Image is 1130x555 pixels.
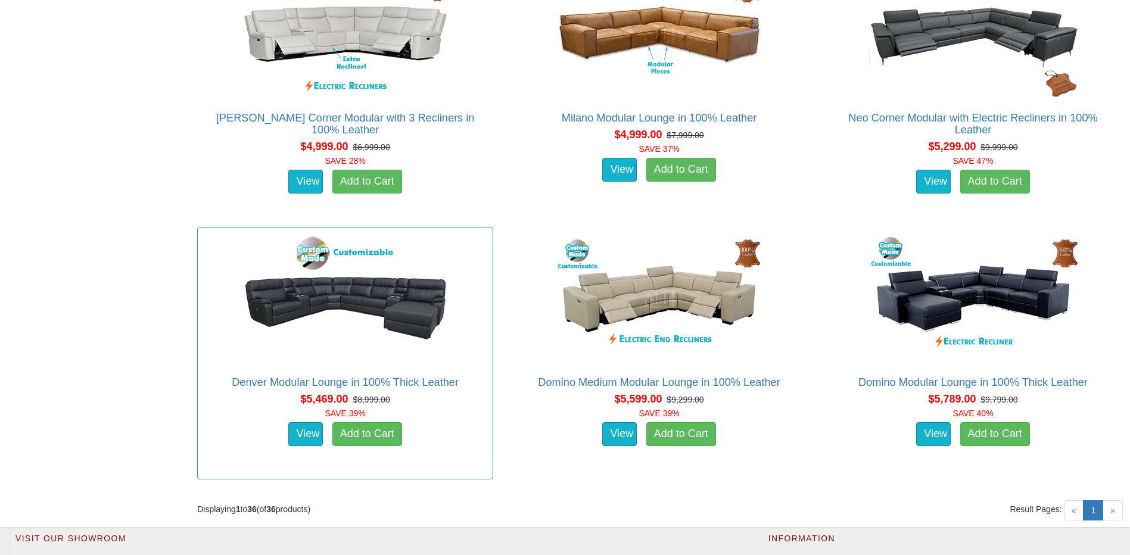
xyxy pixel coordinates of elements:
[301,141,348,152] span: $4,999.00
[325,409,366,418] font: SAVE 39%
[538,376,780,388] a: Domino Medium Modular Lounge in 100% Leather
[15,534,739,550] h2: Visit Our Showroom
[768,534,1021,550] h2: Information
[562,112,757,124] a: Milano Modular Lounge in 100% Leather
[1010,503,1061,515] span: Result Pages:
[980,395,1017,404] del: $9,799.00
[952,409,993,418] font: SAVE 40%
[916,422,951,446] a: View
[858,376,1088,388] a: Domino Modular Lounge in 100% Thick Leather
[866,233,1081,364] img: Domino Modular Lounge in 100% Thick Leather
[353,142,390,152] del: $6,999.00
[848,112,1097,136] a: Neo Corner Modular with Electric Recliners in 100% Leather
[916,170,951,194] a: View
[639,144,679,154] font: SAVE 37%
[602,158,637,182] a: View
[960,422,1030,446] a: Add to Cart
[667,395,703,404] del: $9,299.00
[980,142,1017,152] del: $9,999.00
[188,503,659,515] div: Displaying to (of products)
[552,233,767,364] img: Domino Medium Modular Lounge in 100% Leather
[325,156,366,166] font: SAVE 28%
[614,129,662,141] span: $4,999.00
[646,158,716,182] a: Add to Cart
[266,504,276,514] strong: 36
[667,130,703,140] del: $7,999.00
[301,393,348,405] span: $5,469.00
[232,376,459,388] a: Denver Modular Lounge in 100% Thick Leather
[928,141,976,152] span: $5,299.00
[247,504,257,514] strong: 36
[353,395,390,404] del: $8,999.00
[646,422,716,446] a: Add to Cart
[1083,500,1103,520] a: 1
[332,170,402,194] a: Add to Cart
[238,233,453,364] img: Denver Modular Lounge in 100% Thick Leather
[288,422,323,446] a: View
[602,422,637,446] a: View
[614,393,662,405] span: $5,599.00
[928,393,976,405] span: $5,789.00
[236,504,241,514] strong: 1
[216,112,475,136] a: [PERSON_NAME] Corner Modular with 3 Recliners in 100% Leather
[639,409,679,418] font: SAVE 39%
[288,170,323,194] a: View
[332,422,402,446] a: Add to Cart
[952,156,993,166] font: SAVE 47%
[1103,500,1123,520] span: »
[1064,500,1084,520] span: «
[960,170,1030,194] a: Add to Cart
